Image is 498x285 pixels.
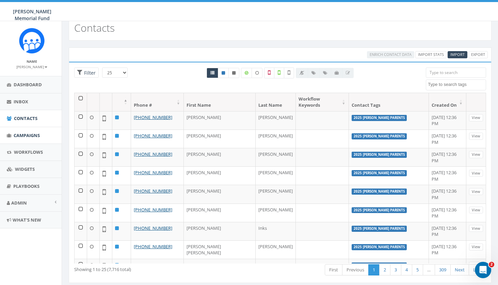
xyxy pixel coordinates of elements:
td: [PERSON_NAME] [184,130,256,148]
td: [DATE] 12:36 PM [429,222,466,240]
th: Contact Tags [349,93,429,111]
a: View [469,133,483,140]
a: 5 [412,264,423,275]
td: [DATE] 12:36 PM [429,240,466,259]
a: [PHONE_NUMBER] [134,225,172,231]
span: Inbox [14,99,28,105]
span: Campaigns [14,132,40,138]
td: [PERSON_NAME] [184,222,256,240]
a: Opted Out [228,68,239,78]
textarea: Search [428,81,486,88]
td: [PERSON_NAME] [256,240,296,259]
a: View [469,188,483,195]
td: [PERSON_NAME] [PERSON_NAME] [184,240,256,259]
a: Last [469,264,486,275]
a: [PERSON_NAME] [16,63,47,70]
td: [DATE] 12:36 PM [429,204,466,222]
span: Import [450,52,465,57]
td: [DATE] 12:36 PM [429,259,466,277]
a: Import [448,51,467,58]
span: Advance Filter [74,67,99,78]
span: Playbooks [13,183,39,189]
span: What's New [13,217,41,223]
a: Export [468,51,488,58]
label: Not a Mobile [264,67,274,78]
span: Widgets [15,166,35,172]
a: View [469,225,483,232]
label: Not Validated [284,67,294,78]
a: [PHONE_NUMBER] [134,114,172,120]
td: [PERSON_NAME] [256,259,296,277]
a: [PHONE_NUMBER] [134,243,172,250]
a: 4 [401,264,412,275]
td: [DATE] 12:36 PM [429,166,466,185]
span: 2 [489,262,494,267]
input: Type to search [426,67,486,78]
a: View [469,243,483,251]
img: Rally_Corp_Icon.png [19,28,45,54]
th: Last Name [256,93,296,111]
td: [DATE] 12:36 PM [429,185,466,203]
td: [PERSON_NAME] [184,204,256,222]
span: CSV files only [450,52,465,57]
td: [DATE] 12:36 PM [429,130,466,148]
a: [PHONE_NUMBER] [134,151,172,157]
th: First Name [184,93,256,111]
label: Validated [274,67,284,78]
td: [DATE] 12:36 PM [429,148,466,166]
span: [PERSON_NAME] Memorial Fund [13,8,51,21]
a: View [469,151,483,158]
a: Import Stats [415,51,447,58]
a: [PHONE_NUMBER] [134,262,172,268]
td: [PERSON_NAME] [256,130,296,148]
a: First [325,264,342,275]
small: [PERSON_NAME] [16,64,47,69]
td: [DATE] 12:36 PM [429,111,466,130]
a: View [469,207,483,214]
div: Showing 1 to 25 (7,716 total) [74,264,240,273]
a: 309 [435,264,451,275]
td: [PERSON_NAME] [256,166,296,185]
a: [PHONE_NUMBER] [134,188,172,194]
th: Created On: activate to sort column ascending [429,93,466,111]
a: View [469,170,483,177]
span: Contacts [14,115,37,121]
td: [PERSON_NAME] [256,148,296,166]
a: [PHONE_NUMBER] [134,207,172,213]
td: [PERSON_NAME] [184,166,256,185]
i: This phone number is unsubscribed and has opted-out of all texts. [232,71,236,75]
label: 2025 [PERSON_NAME] Parents [352,170,407,176]
label: 2025 [PERSON_NAME] Parents [352,226,407,232]
label: 2025 [PERSON_NAME] Parents [352,133,407,139]
td: [PERSON_NAME] [256,185,296,203]
span: Workflows [14,149,43,155]
label: 2025 [PERSON_NAME] Parents [352,244,407,250]
h2: Contacts [74,22,115,33]
td: [PERSON_NAME] [256,204,296,222]
label: 2025 [PERSON_NAME] Parents [352,152,407,158]
a: View [469,262,483,269]
label: 2025 [PERSON_NAME] Parents [352,189,407,195]
td: [PERSON_NAME] [256,111,296,130]
td: [PERSON_NAME] [184,148,256,166]
a: [PHONE_NUMBER] [134,133,172,139]
td: [PERSON_NAME] [184,111,256,130]
a: Active [218,68,229,78]
td: [PERSON_NAME] [184,185,256,203]
th: Workflow Keywords: activate to sort column ascending [296,93,349,111]
span: Filter [82,70,96,76]
label: 2025 [PERSON_NAME] Parents [352,207,407,213]
a: [PHONE_NUMBER] [134,169,172,176]
label: Data Enriched [241,68,252,78]
td: Inks [256,222,296,240]
a: 2 [379,264,390,275]
span: Admin [11,200,27,206]
a: Previous [342,264,369,275]
small: Name [27,59,37,64]
iframe: Intercom live chat [475,262,491,278]
td: [PERSON_NAME] [184,259,256,277]
a: 3 [390,264,401,275]
a: 1 [368,264,380,275]
a: View [469,114,483,121]
span: Dashboard [14,81,42,88]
